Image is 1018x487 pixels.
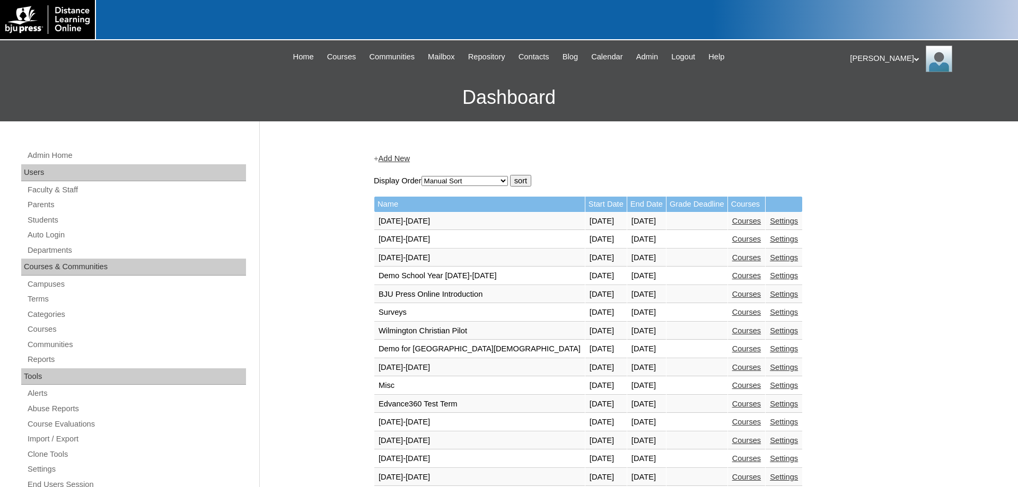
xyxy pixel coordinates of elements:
[557,51,583,63] a: Blog
[21,164,246,181] div: Users
[374,267,585,285] td: Demo School Year [DATE]-[DATE]
[563,51,578,63] span: Blog
[585,267,627,285] td: [DATE]
[27,278,246,291] a: Campuses
[585,340,627,358] td: [DATE]
[27,308,246,321] a: Categories
[703,51,730,63] a: Help
[585,286,627,304] td: [DATE]
[510,175,531,187] input: sort
[463,51,511,63] a: Repository
[627,359,666,377] td: [DATE]
[27,323,246,336] a: Courses
[27,387,246,400] a: Alerts
[468,51,505,63] span: Repository
[627,450,666,468] td: [DATE]
[374,395,585,413] td: Edvance360 Test Term
[585,197,627,212] td: Start Date
[732,454,761,463] a: Courses
[770,363,798,371] a: Settings
[374,340,585,358] td: Demo for [GEOGRAPHIC_DATA][DEMOGRAPHIC_DATA]
[732,308,761,316] a: Courses
[21,368,246,385] div: Tools
[770,253,798,262] a: Settings
[732,253,761,262] a: Courses
[374,197,585,212] td: Name
[770,326,798,335] a: Settings
[666,51,700,63] a: Logout
[732,436,761,445] a: Courses
[21,259,246,276] div: Courses & Communities
[27,214,246,227] a: Students
[27,338,246,351] a: Communities
[770,473,798,481] a: Settings
[732,235,761,243] a: Courses
[327,51,356,63] span: Courses
[770,290,798,298] a: Settings
[374,322,585,340] td: Wilmington Christian Pilot
[27,198,246,211] a: Parents
[288,51,319,63] a: Home
[627,395,666,413] td: [DATE]
[627,249,666,267] td: [DATE]
[27,293,246,306] a: Terms
[627,197,666,212] td: End Date
[374,377,585,395] td: Misc
[770,381,798,389] a: Settings
[770,454,798,463] a: Settings
[374,450,585,468] td: [DATE]-[DATE]
[585,413,627,431] td: [DATE]
[627,286,666,304] td: [DATE]
[585,359,627,377] td: [DATE]
[586,51,628,63] a: Calendar
[27,432,246,446] a: Import / Export
[627,432,666,450] td: [DATE]
[374,304,585,322] td: Surveys
[5,74,1013,121] h3: Dashboard
[732,418,761,426] a: Courses
[27,149,246,162] a: Admin Home
[732,344,761,353] a: Courses
[374,413,585,431] td: [DATE]-[DATE]
[374,249,585,267] td: [DATE]-[DATE]
[519,51,549,63] span: Contacts
[5,5,90,34] img: logo-white.png
[379,154,410,163] a: Add New
[585,377,627,395] td: [DATE]
[732,326,761,335] a: Courses
[627,231,666,249] td: [DATE]
[770,235,798,243] a: Settings
[27,183,246,197] a: Faculty & Staff
[636,51,659,63] span: Admin
[732,363,761,371] a: Courses
[627,377,666,395] td: [DATE]
[627,468,666,486] td: [DATE]
[27,244,246,257] a: Departments
[27,402,246,415] a: Abuse Reports
[374,153,899,164] div: +
[27,463,246,476] a: Settings
[627,322,666,340] td: [DATE]
[585,249,627,267] td: [DATE]
[627,304,666,322] td: [DATE]
[732,290,761,298] a: Courses
[374,359,585,377] td: [DATE]-[DATE]
[27,418,246,431] a: Course Evaluations
[732,217,761,225] a: Courses
[374,468,585,486] td: [DATE]-[DATE]
[591,51,622,63] span: Calendar
[770,400,798,408] a: Settings
[423,51,460,63] a: Mailbox
[293,51,314,63] span: Home
[732,400,761,408] a: Courses
[374,286,585,304] td: BJU Press Online Introduction
[732,473,761,481] a: Courses
[513,51,555,63] a: Contacts
[770,436,798,445] a: Settings
[708,51,724,63] span: Help
[770,217,798,225] a: Settings
[627,267,666,285] td: [DATE]
[627,212,666,231] td: [DATE]
[770,344,798,353] a: Settings
[627,340,666,358] td: [DATE]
